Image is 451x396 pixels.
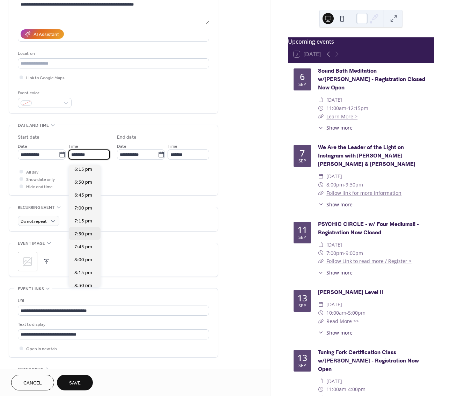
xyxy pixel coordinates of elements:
[318,317,324,325] div: ​
[326,104,346,112] span: 11:00am
[18,134,39,141] div: Start date
[318,377,324,386] div: ​
[348,385,365,394] span: 4:00pm
[74,205,92,212] span: 7:00 pm
[318,201,353,208] button: ​Show more
[168,143,177,150] span: Time
[326,172,342,181] span: [DATE]
[326,269,353,276] span: Show more
[318,349,419,373] a: Tuning Fork Certification Class w/[PERSON_NAME] - Registration Now Open
[318,124,353,131] button: ​Show more
[326,190,401,196] a: Follow link for more information
[300,149,305,157] div: 7
[344,181,346,189] span: -
[326,124,353,131] span: Show more
[318,329,324,336] div: ​
[318,189,324,197] div: ​
[318,104,324,112] div: ​
[318,249,324,257] div: ​
[74,166,92,173] span: 6:15 pm
[318,241,324,249] div: ​
[26,183,53,191] span: Hide end time
[57,375,93,390] button: Save
[348,309,365,317] span: 5:00pm
[297,353,307,362] div: 13
[326,318,359,324] a: Read More >>
[318,257,324,265] div: ​
[34,31,59,38] div: AI Assistant
[74,179,92,186] span: 6:30 pm
[346,181,363,189] span: 9:30pm
[344,249,346,257] span: -
[18,143,27,150] span: Date
[326,96,342,104] span: [DATE]
[318,385,324,394] div: ​
[326,300,342,309] span: [DATE]
[300,72,305,81] div: 6
[326,241,342,249] span: [DATE]
[326,385,346,394] span: 11:00am
[326,377,342,386] span: [DATE]
[326,258,412,264] a: Follow LInk to read more / Register >
[18,321,208,328] div: Text to display
[318,124,324,131] div: ​
[74,256,92,264] span: 8:00 pm
[18,252,37,271] div: ;
[74,218,92,225] span: 7:15 pm
[26,345,57,353] span: Open in new tab
[318,67,425,91] a: Sound Bath Meditation w/[PERSON_NAME] - Registration Closed Now Open
[21,29,64,39] button: AI Assistant
[69,380,81,387] span: Save
[326,329,353,336] span: Show more
[117,143,126,150] span: Date
[318,201,324,208] div: ​
[318,309,324,317] div: ​
[18,204,55,211] span: Recurring event
[298,235,306,240] div: Sep
[117,134,136,141] div: End date
[18,122,49,129] span: Date and time
[326,249,344,257] span: 7:00pm
[21,218,47,226] span: Do not repeat
[74,192,92,199] span: 6:45 pm
[297,225,307,234] div: 11
[346,385,348,394] span: -
[318,300,324,309] div: ​
[326,113,357,120] a: Learn More >
[298,304,306,308] div: Sep
[298,82,306,87] div: Sep
[318,289,383,296] a: [PERSON_NAME] Level II
[318,96,324,104] div: ​
[318,172,324,181] div: ​
[18,89,70,97] div: Event color
[74,282,92,289] span: 8:30 pm
[74,269,92,277] span: 8:15 pm
[11,375,54,390] button: Cancel
[297,294,307,302] div: 13
[18,366,43,373] span: Categories
[298,364,306,368] div: Sep
[26,176,55,183] span: Show date only
[26,169,38,176] span: All day
[18,285,44,293] span: Event links
[318,329,353,336] button: ​Show more
[68,143,78,150] span: Time
[318,181,324,189] div: ​
[318,269,353,276] button: ​Show more
[318,144,415,168] a: We Are the Leader of the LIght on Instagram with [PERSON_NAME] [PERSON_NAME] & [PERSON_NAME]
[326,181,344,189] span: 8:00pm
[74,230,92,238] span: 7:30 pm
[298,159,306,163] div: Sep
[288,37,434,46] div: Upcoming events
[326,309,346,317] span: 10:00am
[26,74,65,82] span: Link to Google Maps
[318,269,324,276] div: ​
[346,104,348,112] span: -
[348,104,368,112] span: 12:15pm
[326,201,353,208] span: Show more
[318,112,324,121] div: ​
[318,221,419,236] a: PSYCHIC CIRCLE - w/ Four Mediums!! - Registration Now Closed
[18,297,208,305] div: URL
[18,50,208,57] div: Location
